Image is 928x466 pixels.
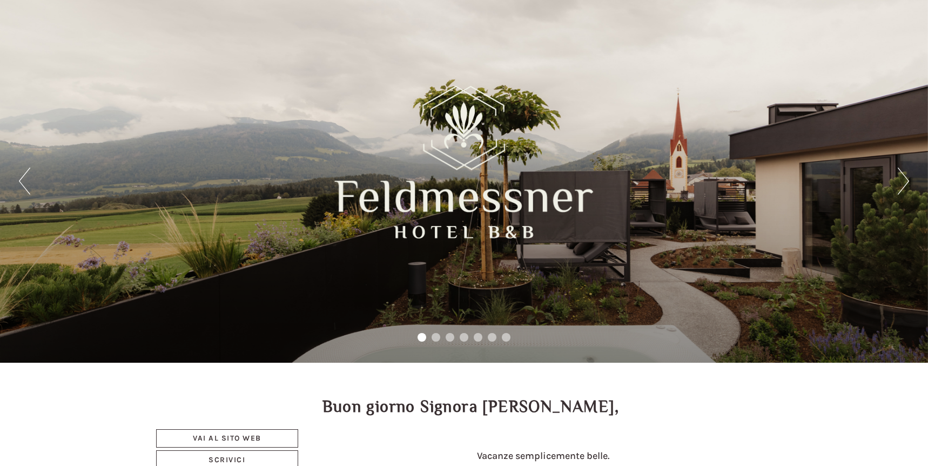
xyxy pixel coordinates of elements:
[898,168,909,195] button: Next
[156,429,298,448] a: Vai al sito web
[19,168,30,195] button: Previous
[322,398,620,416] h1: Buon giorno Signora [PERSON_NAME],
